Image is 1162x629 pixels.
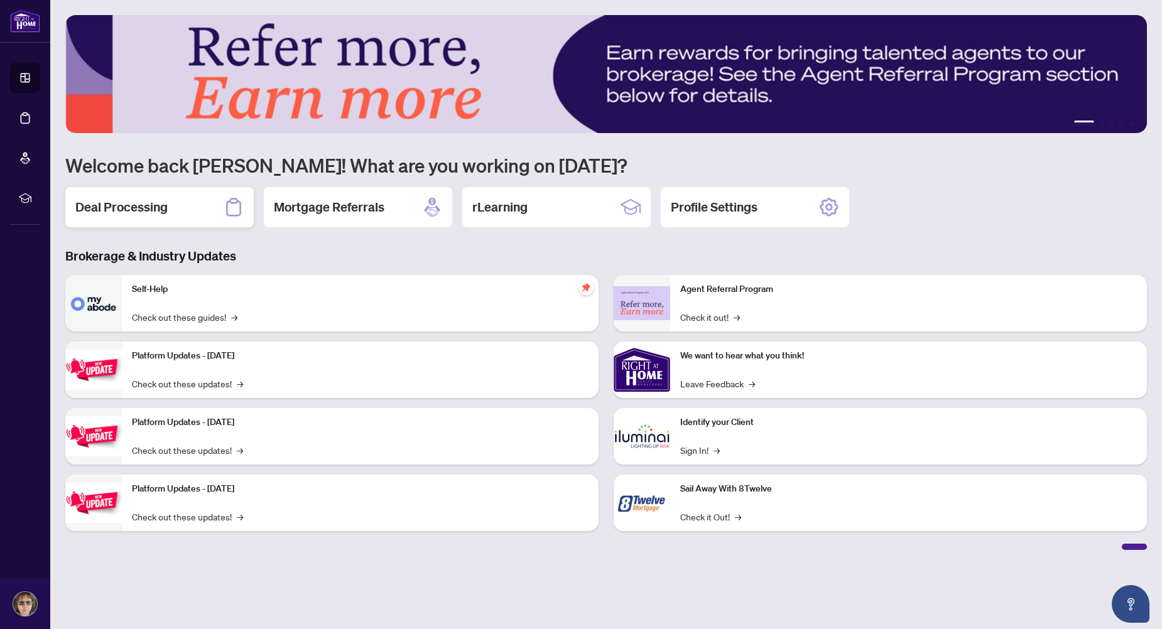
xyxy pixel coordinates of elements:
[132,510,243,524] a: Check out these updates!→
[614,341,670,398] img: We want to hear what you think!
[680,482,1137,496] p: Sail Away With 8Twelve
[671,198,757,216] h2: Profile Settings
[1074,121,1094,126] button: 1
[735,510,741,524] span: →
[132,377,243,390] a: Check out these updates!→
[237,510,243,524] span: →
[65,416,122,456] img: Platform Updates - July 8, 2025
[237,443,243,457] span: →
[231,310,237,324] span: →
[714,443,720,457] span: →
[680,510,741,524] a: Check it Out!→
[75,198,168,216] h2: Deal Processing
[1099,121,1104,126] button: 2
[1109,121,1114,126] button: 3
[680,416,1137,429] p: Identify your Client
[132,416,589,429] p: Platform Updates - [DATE]
[65,483,122,522] img: Platform Updates - June 23, 2025
[614,286,670,321] img: Agent Referral Program
[132,310,237,324] a: Check out these guides!→
[1112,585,1149,623] button: Open asap
[680,443,720,457] a: Sign In!→
[132,443,243,457] a: Check out these updates!→
[132,282,589,296] p: Self-Help
[65,275,122,331] img: Self-Help
[13,592,37,616] img: Profile Icon
[680,310,740,324] a: Check it out!→
[1119,121,1124,126] button: 4
[614,475,670,531] img: Sail Away With 8Twelve
[132,482,589,496] p: Platform Updates - [DATE]
[65,15,1147,133] img: Slide 0
[734,310,740,324] span: →
[472,198,528,216] h2: rLearning
[65,153,1147,177] h1: Welcome back [PERSON_NAME]! What are you working on [DATE]?
[65,247,1147,265] h3: Brokerage & Industry Updates
[65,350,122,389] img: Platform Updates - July 21, 2025
[274,198,384,216] h2: Mortgage Referrals
[132,349,589,363] p: Platform Updates - [DATE]
[1129,121,1134,126] button: 5
[680,349,1137,363] p: We want to hear what you think!
[614,408,670,465] img: Identify your Client
[680,377,755,390] a: Leave Feedback→
[237,377,243,390] span: →
[10,9,40,33] img: logo
[680,282,1137,296] p: Agent Referral Program
[578,280,594,295] span: pushpin
[749,377,755,390] span: →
